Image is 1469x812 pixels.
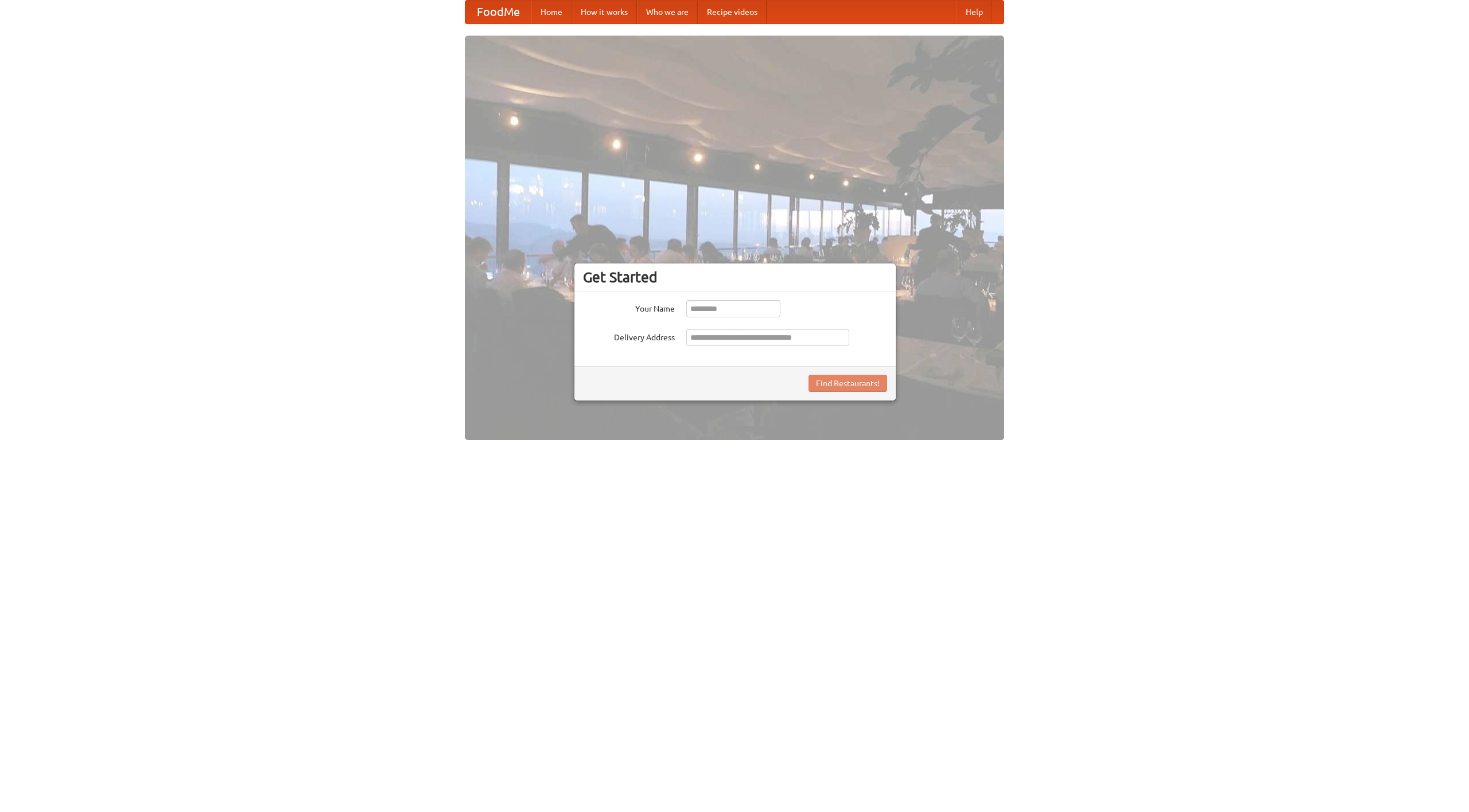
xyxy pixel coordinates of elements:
h3: Get Started [583,269,887,286]
label: Delivery Address [583,329,675,343]
a: Recipe videos [698,1,767,24]
a: How it works [572,1,637,24]
a: Who we are [637,1,698,24]
a: Help [957,1,992,24]
label: Your Name [583,300,675,314]
a: FoodMe [465,1,531,24]
a: Home [531,1,572,24]
button: Find Restaurants! [809,375,887,392]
